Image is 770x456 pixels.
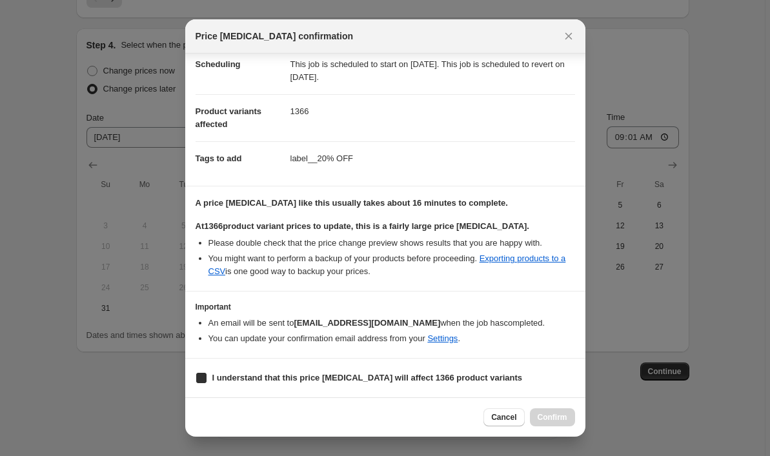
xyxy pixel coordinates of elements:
[196,198,508,208] b: A price [MEDICAL_DATA] like this usually takes about 16 minutes to complete.
[491,412,516,422] span: Cancel
[208,252,575,278] li: You might want to perform a backup of your products before proceeding. is one good way to backup ...
[212,373,523,382] b: I understand that this price [MEDICAL_DATA] will affect 1366 product variants
[290,141,575,175] dd: label__20% OFF
[208,317,575,330] li: An email will be sent to when the job has completed .
[290,47,575,94] dd: This job is scheduled to start on [DATE]. This job is scheduled to revert on [DATE].
[427,333,458,343] a: Settings
[196,154,242,163] span: Tags to add
[196,30,354,43] span: Price [MEDICAL_DATA] confirmation
[196,302,575,312] h3: Important
[208,237,575,250] li: Please double check that the price change preview shows results that you are happy with.
[208,332,575,345] li: You can update your confirmation email address from your .
[196,221,529,231] b: At 1366 product variant prices to update, this is a fairly large price [MEDICAL_DATA].
[483,408,524,426] button: Cancel
[196,59,241,69] span: Scheduling
[294,318,440,328] b: [EMAIL_ADDRESS][DOMAIN_NAME]
[290,94,575,128] dd: 1366
[196,106,262,129] span: Product variants affected
[560,27,578,45] button: Close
